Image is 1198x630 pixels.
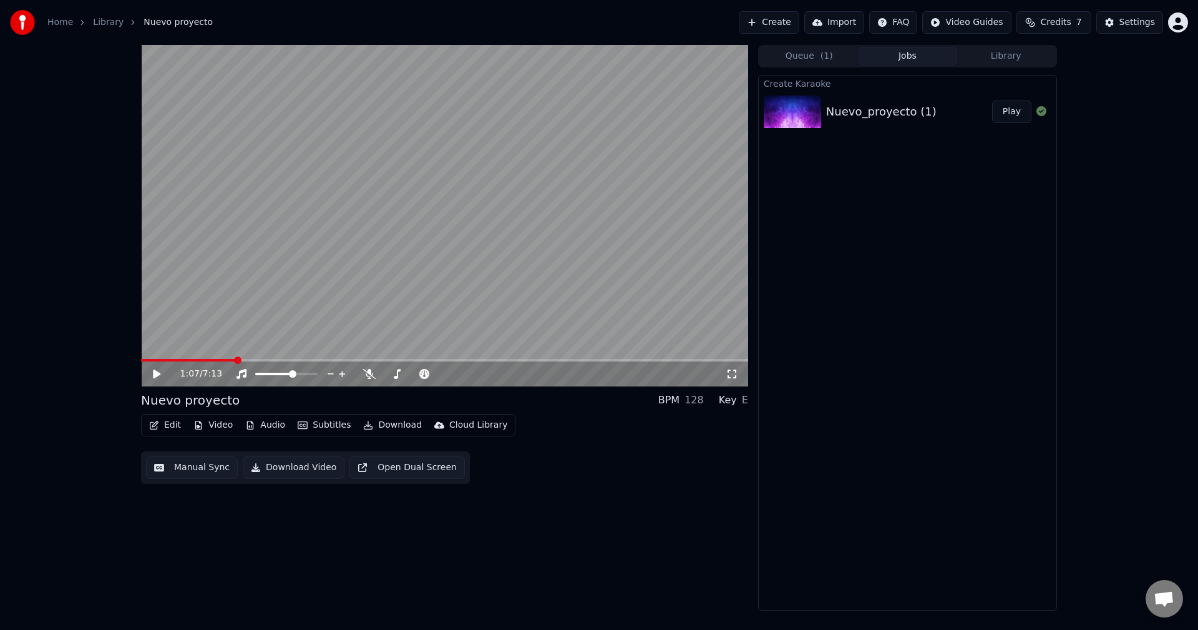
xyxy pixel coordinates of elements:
[349,456,465,479] button: Open Dual Screen
[293,416,356,434] button: Subtitles
[180,368,210,380] div: /
[859,47,957,66] button: Jobs
[93,16,124,29] a: Library
[240,416,290,434] button: Audio
[658,393,679,408] div: BPM
[684,393,704,408] div: 128
[739,11,799,34] button: Create
[358,416,427,434] button: Download
[10,10,35,35] img: youka
[1119,16,1155,29] div: Settings
[759,76,1056,91] div: Create Karaoke
[47,16,73,29] a: Home
[449,419,507,431] div: Cloud Library
[922,11,1011,34] button: Video Guides
[742,393,748,408] div: E
[869,11,917,34] button: FAQ
[760,47,859,66] button: Queue
[821,50,833,62] span: ( 1 )
[146,456,238,479] button: Manual Sync
[1096,11,1163,34] button: Settings
[719,393,737,408] div: Key
[144,16,213,29] span: Nuevo proyecto
[826,103,937,121] div: Nuevo_proyecto (1)
[1040,16,1071,29] span: Credits
[1076,16,1082,29] span: 7
[1146,580,1183,618] div: Open chat
[141,391,240,409] div: Nuevo proyecto
[144,416,186,434] button: Edit
[47,16,213,29] nav: breadcrumb
[1016,11,1091,34] button: Credits7
[992,101,1031,123] button: Play
[243,456,344,479] button: Download Video
[188,416,238,434] button: Video
[957,47,1055,66] button: Library
[203,368,222,380] span: 7:13
[180,368,200,380] span: 1:07
[804,11,864,34] button: Import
